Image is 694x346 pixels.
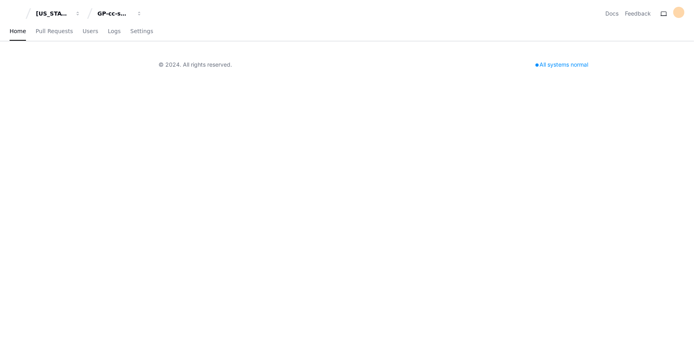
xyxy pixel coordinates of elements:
[605,10,619,18] a: Docs
[108,29,121,34] span: Logs
[625,10,651,18] button: Feedback
[97,10,132,18] div: GP-cc-sml-apps
[130,29,153,34] span: Settings
[159,61,232,69] div: © 2024. All rights reserved.
[130,22,153,41] a: Settings
[36,10,70,18] div: [US_STATE] Pacific
[83,29,98,34] span: Users
[83,22,98,41] a: Users
[36,29,73,34] span: Pull Requests
[33,6,84,21] button: [US_STATE] Pacific
[10,29,26,34] span: Home
[10,22,26,41] a: Home
[94,6,145,21] button: GP-cc-sml-apps
[36,22,73,41] a: Pull Requests
[531,59,593,70] div: All systems normal
[108,22,121,41] a: Logs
